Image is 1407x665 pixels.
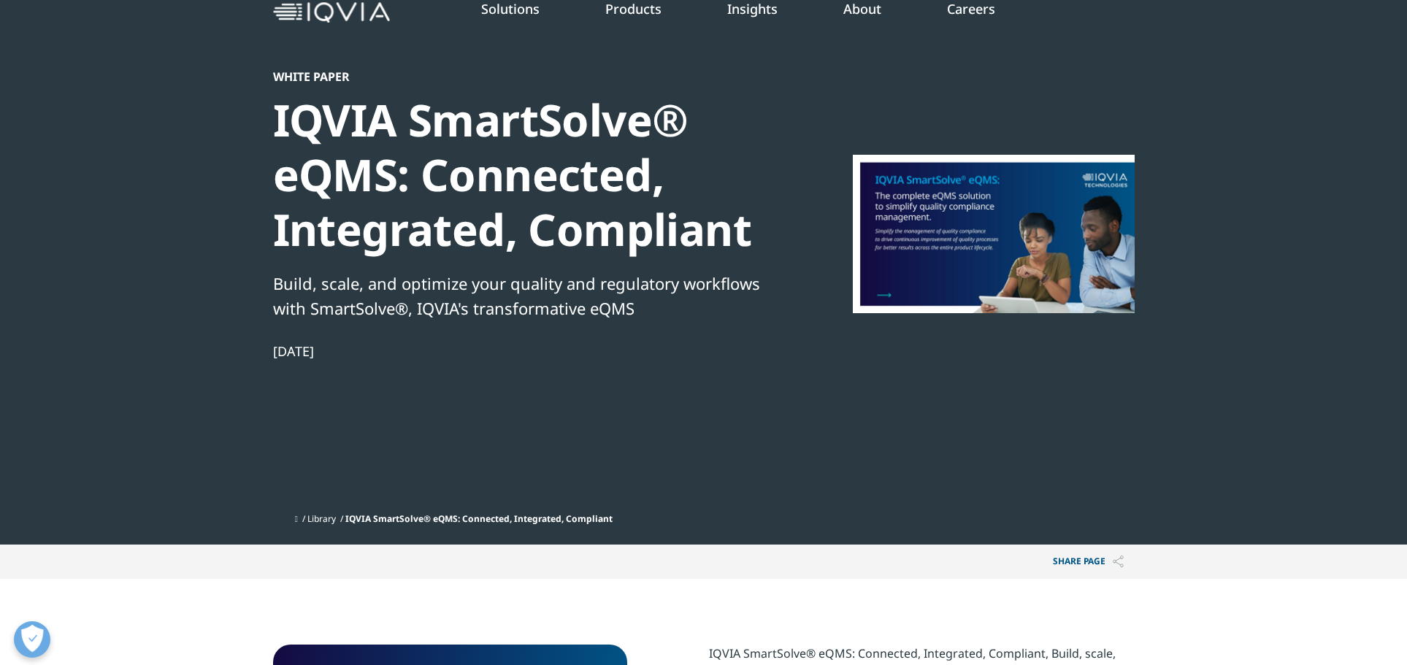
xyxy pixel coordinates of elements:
[273,93,774,257] div: IQVIA SmartSolve® eQMS: Connected, Integrated, Compliant
[273,271,774,320] div: Build, scale, and optimize your quality and regulatory workflows with SmartSolve®, IQVIA's transf...
[273,2,390,23] img: IQVIA Healthcare Information Technology and Pharma Clinical Research Company
[273,69,774,84] div: White Paper
[273,342,774,360] div: [DATE]
[14,621,50,658] button: Präferenzen öffnen
[1113,556,1124,568] img: Share PAGE
[307,512,336,525] a: Library
[345,512,613,525] span: IQVIA SmartSolve® eQMS: Connected, Integrated, Compliant
[1042,545,1135,579] p: Share PAGE
[1042,545,1135,579] button: Share PAGEShare PAGE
